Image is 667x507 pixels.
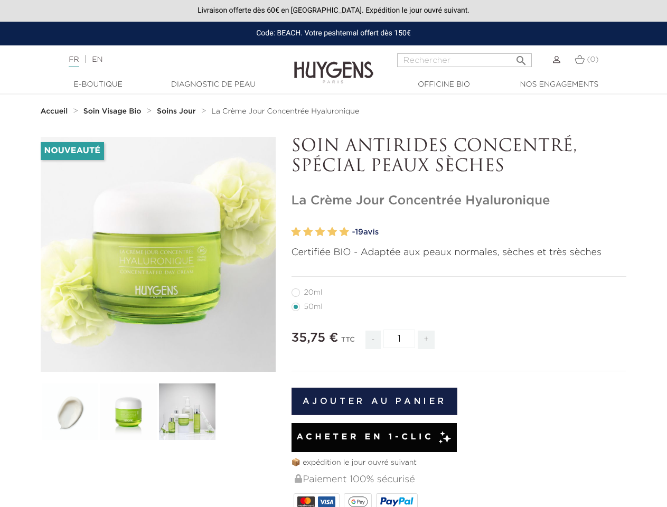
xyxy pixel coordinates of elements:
[506,79,612,90] a: Nos engagements
[45,79,151,90] a: E-Boutique
[352,224,627,240] a: -19avis
[383,330,415,348] input: Quantité
[340,224,349,240] label: 5
[292,246,627,260] p: Certifiée BIO - Adaptée aux peaux normales, sèches et très sèches
[157,107,198,116] a: Soins Jour
[327,224,337,240] label: 4
[41,108,68,115] strong: Accueil
[83,108,142,115] strong: Soin Visage Bio
[292,193,627,209] h1: La Crème Jour Concentrée Hyaluronique
[365,331,380,349] span: -
[211,108,359,115] span: La Crème Jour Concentrée Hyaluronique
[83,107,144,116] a: Soin Visage Bio
[161,79,266,90] a: Diagnostic de peau
[292,332,339,344] span: 35,75 €
[318,496,335,507] img: VISA
[587,56,599,63] span: (0)
[63,53,270,66] div: |
[294,44,373,85] img: Huygens
[341,328,355,357] div: TTC
[292,288,335,297] label: 20ml
[297,496,315,507] img: MASTERCARD
[211,107,359,116] a: La Crème Jour Concentrée Hyaluronique
[512,50,531,64] button: 
[418,331,435,349] span: +
[92,56,102,63] a: EN
[292,457,627,468] p: 📦 expédition le jour ouvré suivant
[515,51,528,64] i: 
[355,228,363,236] span: 19
[292,224,301,240] label: 1
[303,224,313,240] label: 2
[397,53,532,67] input: Rechercher
[69,56,79,67] a: FR
[315,224,325,240] label: 3
[295,474,302,483] img: Paiement 100% sécurisé
[391,79,497,90] a: Officine Bio
[41,142,104,160] li: Nouveauté
[348,496,368,507] img: google_pay
[294,468,627,491] div: Paiement 100% sécurisé
[292,303,335,311] label: 50ml
[292,137,627,177] p: SOIN ANTIRIDES CONCENTRÉ, SPÉCIAL PEAUX SÈCHES
[292,388,458,415] button: Ajouter au panier
[157,108,196,115] strong: Soins Jour
[41,107,70,116] a: Accueil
